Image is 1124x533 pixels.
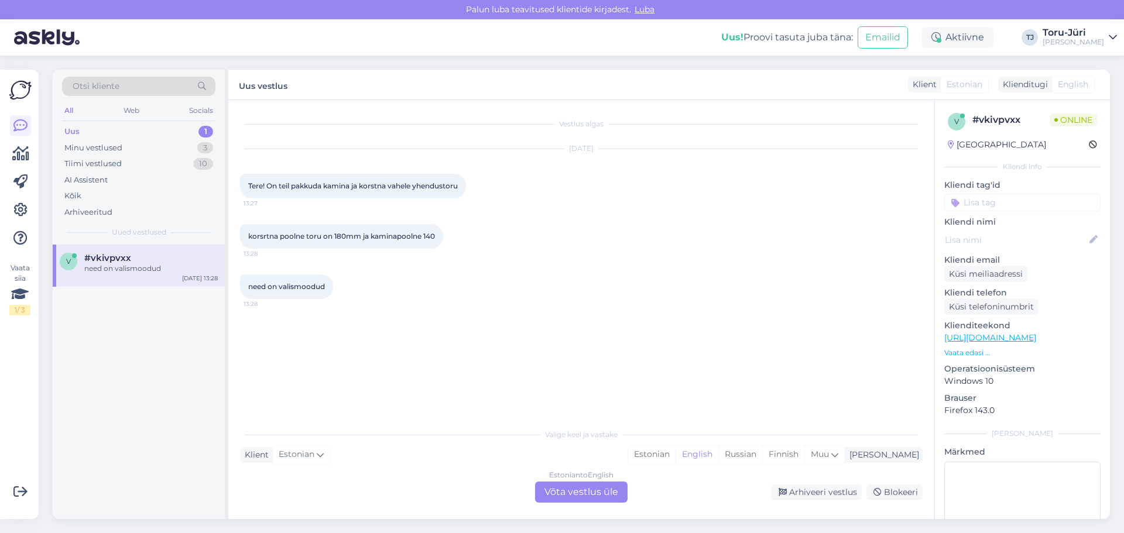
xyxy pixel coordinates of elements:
p: Kliendi telefon [944,287,1101,299]
div: Minu vestlused [64,142,122,154]
input: Lisa tag [944,194,1101,211]
div: Web [121,103,142,118]
div: need on valismoodud [84,263,218,274]
div: Finnish [762,446,804,463]
div: [GEOGRAPHIC_DATA] [948,139,1046,151]
span: need on valismoodud [248,282,325,291]
div: [DATE] 13:28 [182,274,218,283]
div: Kõik [64,190,81,202]
div: Arhiveeritud [64,207,112,218]
span: Otsi kliente [73,80,119,92]
div: Arhiveeri vestlus [772,484,862,500]
div: Aktiivne [922,27,993,48]
p: Kliendi nimi [944,216,1101,228]
span: 13:28 [244,300,287,308]
button: Emailid [858,26,908,49]
p: Kliendi tag'id [944,179,1101,191]
div: [PERSON_NAME] [1043,37,1104,47]
p: Brauser [944,392,1101,404]
input: Lisa nimi [945,233,1087,246]
img: Askly Logo [9,79,32,101]
label: Uus vestlus [239,77,287,92]
span: v [66,257,71,266]
div: Russian [718,446,762,463]
p: Firefox 143.0 [944,404,1101,417]
div: 10 [193,158,213,170]
div: Klienditugi [998,78,1048,91]
div: English [676,446,718,463]
span: Muu [811,449,829,459]
p: Vaata edasi ... [944,348,1101,358]
a: Toru-Jüri[PERSON_NAME] [1043,28,1117,47]
span: Estonian [279,448,314,461]
b: Uus! [721,32,743,43]
span: Estonian [947,78,982,91]
div: 1 / 3 [9,305,30,315]
span: #vkivpvxx [84,253,131,263]
p: Kliendi email [944,254,1101,266]
p: Märkmed [944,446,1101,458]
span: 13:28 [244,249,287,258]
span: Luba [631,4,658,15]
div: Küsi telefoninumbrit [944,299,1039,315]
div: Proovi tasuta juba täna: [721,30,853,44]
span: Online [1050,114,1097,126]
div: Klient [240,449,269,461]
p: Operatsioonisüsteem [944,363,1101,375]
div: [DATE] [240,143,923,154]
div: Võta vestlus üle [535,482,628,503]
div: Kliendi info [944,161,1101,172]
div: TJ [1022,29,1038,46]
div: # vkivpvxx [972,113,1050,127]
div: Küsi meiliaadressi [944,266,1027,282]
div: Klient [908,78,937,91]
div: All [62,103,76,118]
div: Blokeeri [866,484,923,500]
span: Uued vestlused [112,227,166,238]
a: [URL][DOMAIN_NAME] [944,332,1036,343]
span: 13:27 [244,199,287,208]
div: Tiimi vestlused [64,158,122,170]
div: Vaata siia [9,263,30,315]
div: 1 [198,126,213,137]
span: English [1058,78,1088,91]
span: v [954,117,959,126]
div: Socials [187,103,215,118]
span: korsrtna poolne toru on 180mm ja kaminapoolne 140 [248,232,435,240]
p: Windows 10 [944,375,1101,387]
span: Tere! On teil pakkuda kamina ja korstna vahele yhendustoru [248,181,458,190]
div: [PERSON_NAME] [944,428,1101,439]
div: Toru-Jüri [1043,28,1104,37]
div: [PERSON_NAME] [845,449,919,461]
p: Klienditeekond [944,319,1101,332]
div: Estonian [628,446,676,463]
div: AI Assistent [64,174,108,186]
div: Vestlus algas [240,119,923,129]
div: 3 [197,142,213,154]
div: Estonian to English [549,470,614,480]
div: Uus [64,126,80,137]
div: Valige keel ja vastake [240,429,923,440]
